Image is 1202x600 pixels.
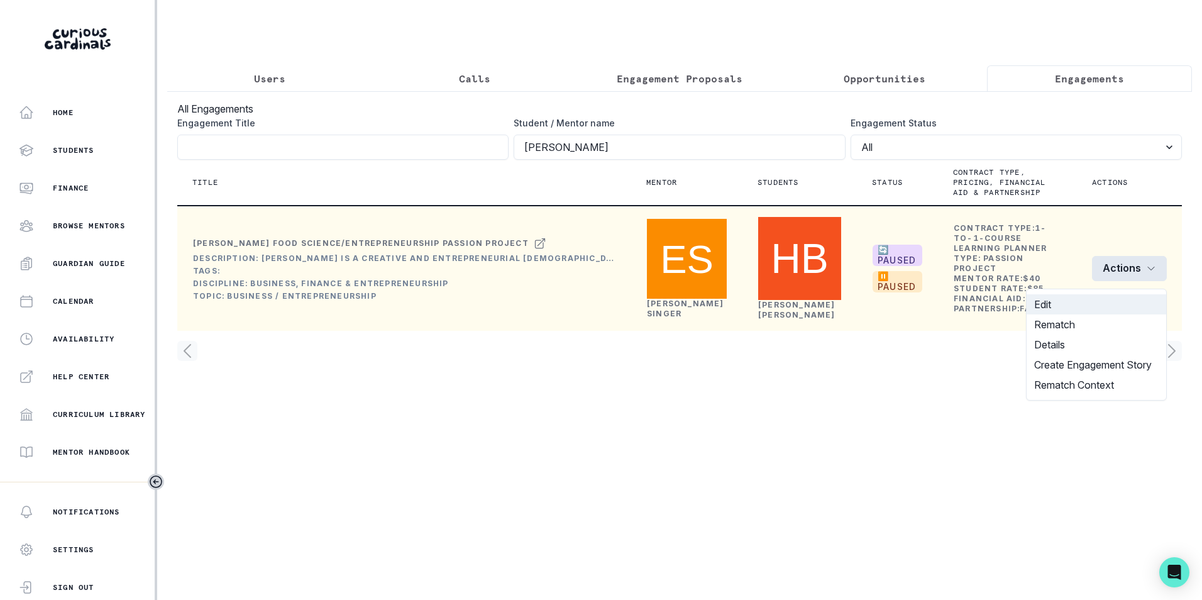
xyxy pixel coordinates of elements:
p: Engagement Proposals [617,71,742,86]
div: Topic: Business / Entrepreneurship [193,291,615,301]
p: Guardian Guide [53,258,125,269]
p: Students [758,177,799,187]
span: 🔄 PAUSED [873,245,922,266]
p: Mentor Handbook [53,447,130,457]
p: Users [254,71,285,86]
p: Engagements [1055,71,1124,86]
p: Actions [1092,177,1128,187]
p: Opportunities [844,71,925,86]
div: ⏸️ paused [878,271,917,292]
p: Status [872,177,903,187]
b: false [1020,304,1047,313]
p: Students [53,145,94,155]
p: Finance [53,183,89,193]
button: Create Engagement Story [1027,355,1166,375]
a: [PERSON_NAME] [PERSON_NAME] [758,300,835,319]
button: Toggle sidebar [148,474,164,490]
p: Home [53,108,74,118]
p: Browse Mentors [53,221,125,231]
label: Student / Mentor name [514,116,837,130]
b: $ 40 [1023,274,1040,283]
p: Contract type, pricing, financial aid & partnership [953,167,1047,197]
p: Sign Out [53,582,94,592]
p: Mentor [646,177,677,187]
b: $ 85 [1027,284,1045,293]
label: Engagement Title [177,116,501,130]
label: Engagement Status [851,116,1174,130]
p: Notifications [53,507,120,517]
b: Passion Project [954,253,1024,273]
div: Discipline: Business, Finance & Entrepreneurship [193,279,615,289]
div: Open Intercom Messenger [1159,557,1189,587]
p: Calendar [53,296,94,306]
div: Tags: [193,266,615,276]
button: Rematch [1027,314,1166,335]
div: [PERSON_NAME] Food Science/Entrepreneurship Passion Project [193,238,529,248]
p: Title [192,177,218,187]
p: Help Center [53,372,109,382]
td: Contract Type: Learning Planner Type: Mentor Rate: Student Rate: Financial Aid: Partnership: [953,223,1062,314]
div: Description: [PERSON_NAME] is a creative and entrepreneurial [DEMOGRAPHIC_DATA] from [GEOGRAPHIC_... [193,253,615,264]
a: [PERSON_NAME] Singer [647,299,724,318]
b: false [1025,294,1053,303]
p: Curriculum Library [53,409,146,419]
b: 1-to-1-course [954,223,1046,243]
svg: page left [177,341,197,361]
button: Edit [1027,294,1166,314]
button: Rematch Context [1027,375,1166,395]
p: Availability [53,334,114,344]
button: row menu [1092,256,1167,281]
img: Curious Cardinals Logo [45,28,111,50]
p: Settings [53,545,94,555]
p: Calls [459,71,490,86]
button: Details [1027,335,1166,355]
svg: page right [1162,341,1182,361]
h3: All Engagements [177,101,1182,116]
